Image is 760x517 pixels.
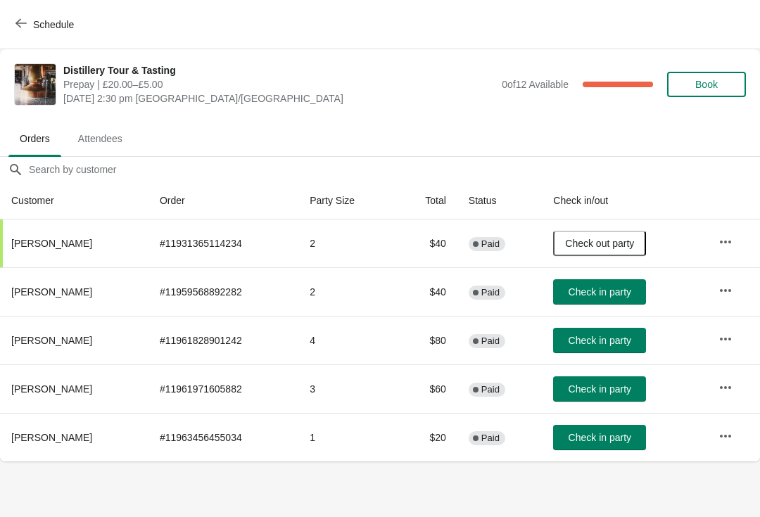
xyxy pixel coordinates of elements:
[148,219,298,267] td: # 11931365114234
[15,64,56,105] img: Distillery Tour & Tasting
[298,316,395,364] td: 4
[565,238,634,249] span: Check out party
[11,383,92,395] span: [PERSON_NAME]
[11,286,92,298] span: [PERSON_NAME]
[395,413,457,461] td: $20
[11,335,92,346] span: [PERSON_NAME]
[7,12,85,37] button: Schedule
[553,425,646,450] button: Check in party
[481,336,500,347] span: Paid
[33,19,74,30] span: Schedule
[298,413,395,461] td: 1
[569,286,631,298] span: Check in party
[11,238,92,249] span: [PERSON_NAME]
[395,219,457,267] td: $40
[148,364,298,413] td: # 11961971605882
[481,384,500,395] span: Paid
[481,238,500,250] span: Paid
[63,91,495,106] span: [DATE] 2:30 pm [GEOGRAPHIC_DATA]/[GEOGRAPHIC_DATA]
[148,267,298,316] td: # 11959568892282
[11,432,92,443] span: [PERSON_NAME]
[481,433,500,444] span: Paid
[542,182,707,219] th: Check in/out
[298,182,395,219] th: Party Size
[63,77,495,91] span: Prepay | £20.00–£5.00
[569,432,631,443] span: Check in party
[8,126,61,151] span: Orders
[502,79,569,90] span: 0 of 12 Available
[298,267,395,316] td: 2
[553,231,646,256] button: Check out party
[667,72,746,97] button: Book
[395,316,457,364] td: $80
[553,376,646,402] button: Check in party
[395,182,457,219] th: Total
[67,126,134,151] span: Attendees
[148,413,298,461] td: # 11963456455034
[148,182,298,219] th: Order
[395,364,457,413] td: $60
[28,157,760,182] input: Search by customer
[695,79,718,90] span: Book
[457,182,542,219] th: Status
[148,316,298,364] td: # 11961828901242
[553,328,646,353] button: Check in party
[395,267,457,316] td: $40
[63,63,495,77] span: Distillery Tour & Tasting
[481,287,500,298] span: Paid
[553,279,646,305] button: Check in party
[298,364,395,413] td: 3
[569,383,631,395] span: Check in party
[298,219,395,267] td: 2
[569,335,631,346] span: Check in party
